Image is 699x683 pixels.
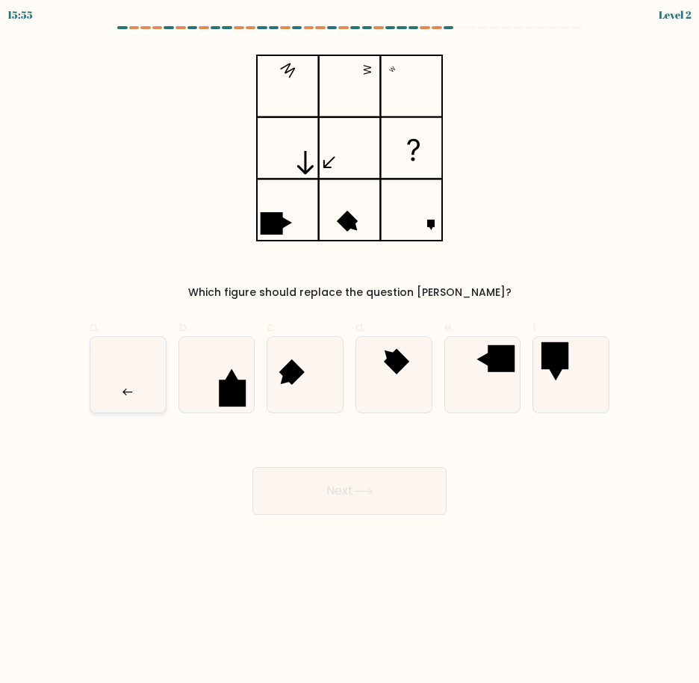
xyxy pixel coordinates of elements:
span: f. [532,318,539,336]
span: a. [90,318,99,336]
span: d. [355,318,365,336]
span: c. [267,318,276,336]
div: 15:55 [7,7,33,22]
span: e. [444,318,454,336]
div: Which figure should replace the question [PERSON_NAME]? [99,285,600,300]
button: Next [252,467,447,515]
div: Level 2 [659,7,692,22]
span: b. [178,318,189,336]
